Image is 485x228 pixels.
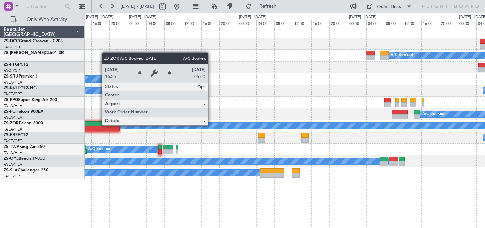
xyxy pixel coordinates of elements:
a: ZS-FTGPC12 [4,63,28,67]
a: FALA/HLA [4,80,22,85]
div: 16:00 [201,20,220,26]
a: FACT/CPT [4,91,22,97]
a: FACT/CPT [4,138,22,144]
div: 08:00 [385,20,403,26]
div: A/C Booked [391,50,413,61]
div: A/C Booked [88,144,110,155]
span: Only With Activity [18,17,75,22]
span: ZS-SRU [4,74,18,79]
div: 16:00 [421,20,440,26]
div: 04:00 [366,20,385,26]
div: 04:00 [256,20,275,26]
input: Trip Number [22,1,62,12]
a: FACT/CPT [4,174,22,179]
a: ZS-RVLPC12/NG [4,86,37,90]
div: 00:00 [238,20,256,26]
span: ZS-SLA [4,168,18,173]
button: Only With Activity [8,14,77,25]
div: - [92,126,119,131]
a: ZS-SLAChallenger 350 [4,168,48,173]
span: ZS-DCC [4,39,19,43]
a: ZS-OYLBeech 1900D [4,157,45,161]
div: 00:00 [348,20,366,26]
div: 16:00 [311,20,330,26]
span: ZS-FCI [4,110,16,114]
span: ZS-ZOR [4,121,19,126]
button: Quick Links [363,1,415,12]
a: ZS-FCIFalcon 900EX [4,110,43,114]
a: FAGC/GCJ [4,44,23,50]
a: ZS-PPGSuper King Air 200 [4,98,57,102]
a: FALA/HLA [4,162,22,167]
div: 00:00 [128,20,146,26]
div: 16:00 [91,20,110,26]
a: ZS-DCCGrand Caravan - C208 [4,39,63,43]
button: Refresh [243,1,285,12]
span: ZS-RVL [4,86,18,90]
div: 20:00 [440,20,458,26]
a: ZS-SRUPremier I [4,74,37,79]
div: 08:00 [274,20,293,26]
a: FALA/HLA [4,127,22,132]
div: [DATE] - [DATE] [349,14,376,20]
span: [DATE] - [DATE] [121,3,154,10]
a: FALA/HLA [4,115,22,120]
span: Refresh [253,4,283,9]
span: ZS-OYL [4,157,18,161]
div: 20:00 [219,20,238,26]
a: ZS-ERSPC12 [4,133,28,137]
div: Quick Links [377,4,401,11]
span: ZS-PPG [4,98,18,102]
span: ZS-[PERSON_NAME] [4,51,45,55]
div: [DATE] - [DATE] [129,14,156,20]
span: ZS-ERS [4,133,18,137]
div: 00:00 [458,20,476,26]
div: [DATE] - [DATE] [86,14,113,20]
div: 08:00 [164,20,183,26]
div: 04:00 [146,20,165,26]
div: FAOR [92,122,119,126]
div: 12:00 [183,20,201,26]
a: ZS-[PERSON_NAME]CL601-3R [4,51,64,55]
div: 20:00 [329,20,348,26]
div: [DATE] - [DATE] [239,14,266,20]
span: ZS-TWP [4,145,19,149]
a: ZS-ZORFalcon 2000 [4,121,43,126]
a: FALA/HLA [4,103,22,108]
a: ZS-TWPKing Air 260 [4,145,45,149]
div: A/C Booked [422,109,445,120]
div: 12:00 [293,20,311,26]
div: 12:00 [403,20,421,26]
a: FALA/HLA [4,150,22,155]
span: ZS-FTG [4,63,18,67]
a: FACT/CPT [4,68,22,73]
div: 20:00 [109,20,128,26]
